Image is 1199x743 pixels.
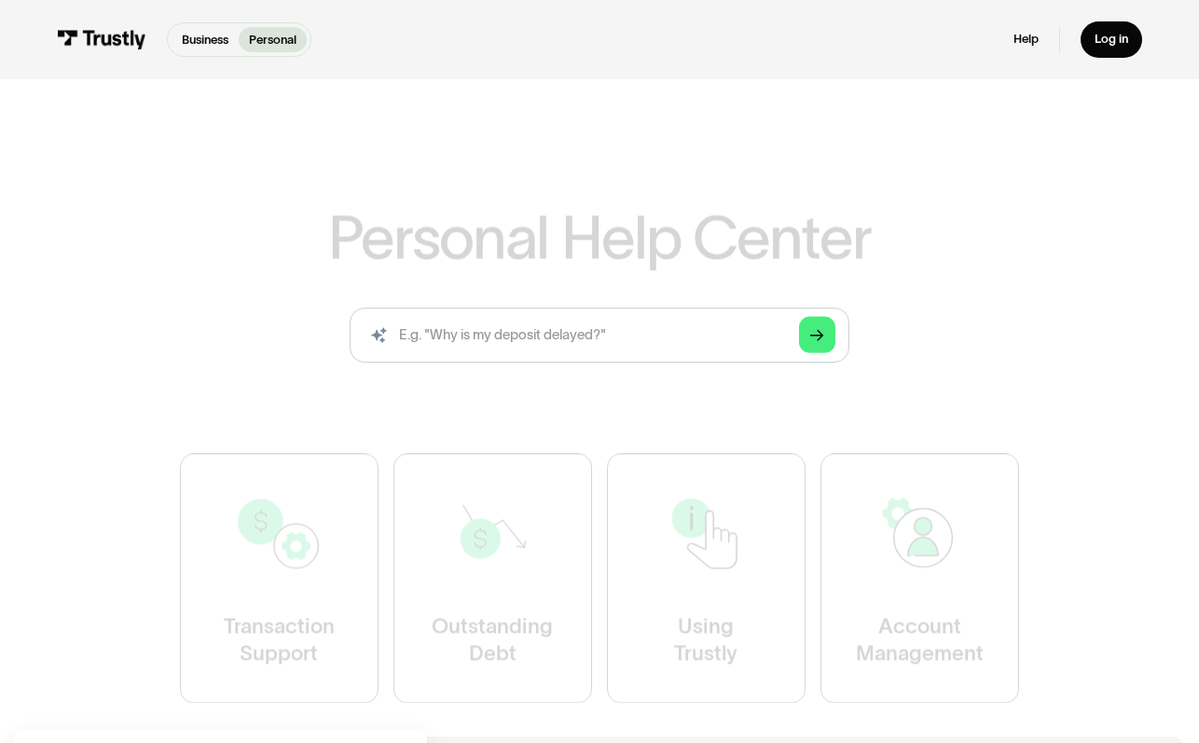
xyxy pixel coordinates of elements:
[328,207,871,268] h1: Personal Help Center
[1095,32,1128,48] div: Log in
[239,27,307,52] a: Personal
[433,612,554,667] div: Outstanding Debt
[393,453,592,703] a: OutstandingDebt
[350,308,849,363] input: search
[182,31,228,48] p: Business
[674,612,737,667] div: Using Trustly
[57,30,146,48] img: Trustly Logo
[1081,21,1142,58] a: Log in
[249,31,296,48] p: Personal
[350,308,849,363] form: Search
[224,612,335,667] div: Transaction Support
[607,453,806,703] a: UsingTrustly
[1013,32,1039,48] a: Help
[180,453,379,703] a: TransactionSupport
[856,612,984,667] div: Account Management
[172,27,239,52] a: Business
[820,453,1019,703] a: AccountManagement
